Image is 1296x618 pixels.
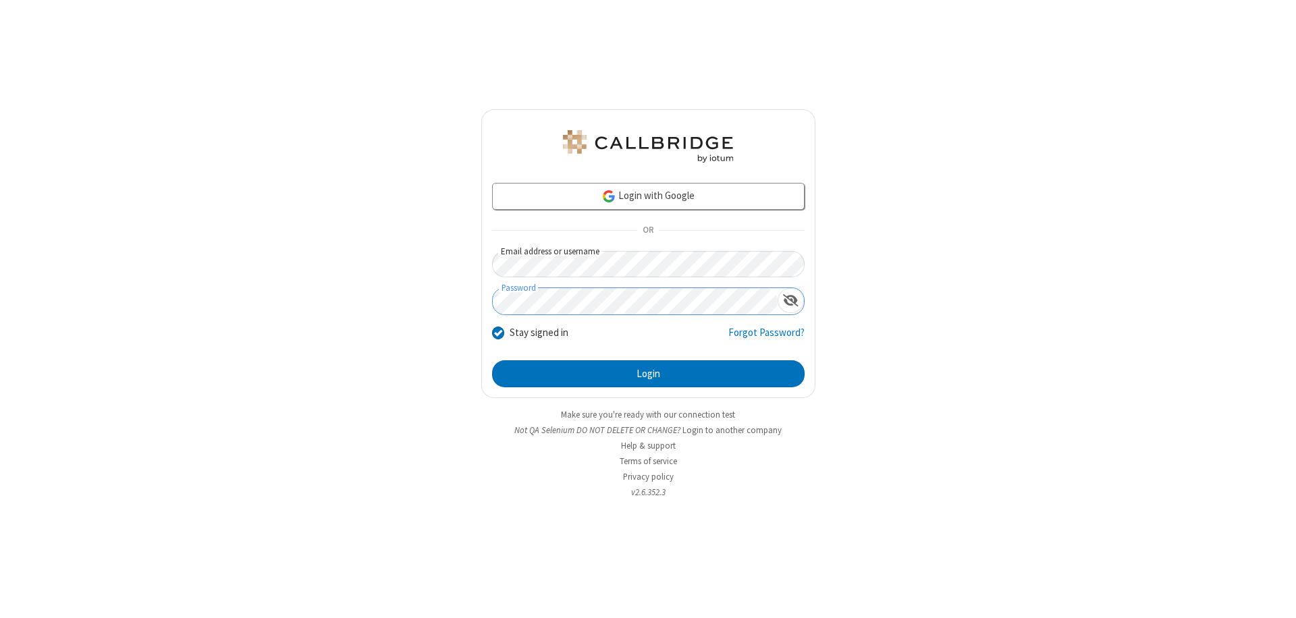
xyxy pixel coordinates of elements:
button: Login to another company [682,424,782,437]
li: v2.6.352.3 [481,486,815,499]
a: Help & support [621,440,676,451]
div: Show password [778,288,804,313]
span: OR [637,221,659,240]
img: QA Selenium DO NOT DELETE OR CHANGE [560,130,736,163]
input: Email address or username [492,251,805,277]
a: Forgot Password? [728,325,805,351]
input: Password [493,288,778,314]
li: Not QA Selenium DO NOT DELETE OR CHANGE? [481,424,815,437]
img: google-icon.png [601,189,616,204]
a: Privacy policy [623,471,674,482]
a: Login with Google [492,183,805,210]
label: Stay signed in [510,325,568,341]
button: Login [492,360,805,387]
a: Terms of service [620,455,677,467]
iframe: Chat [1262,583,1286,609]
a: Make sure you're ready with our connection test [561,409,735,420]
